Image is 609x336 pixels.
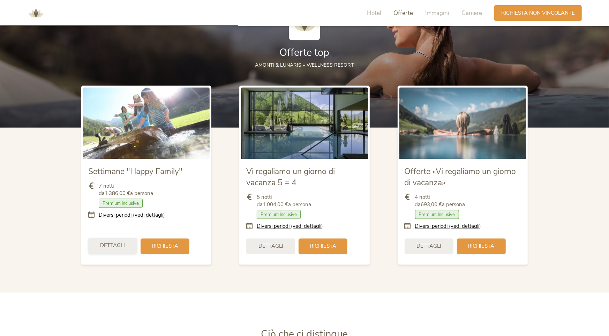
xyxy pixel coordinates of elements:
img: Vi regaliamo un giorno di vacanza 5 = 4 [241,88,368,159]
span: Dettagli [258,243,283,250]
span: 7 notti da a persona [99,182,153,197]
span: Offerte top [280,46,330,59]
span: AMONTI & LUNARIS – wellness resort [255,62,354,68]
span: Richiesta [468,243,495,250]
a: Diversi periodi (vedi dettagli) [257,223,323,230]
img: AMONTI & LUNARIS Wellnessresort [25,3,46,24]
span: Camere [461,9,482,17]
span: Dettagli [416,243,441,250]
a: AMONTI & LUNARIS Wellnessresort [25,10,46,15]
b: 1.004,00 € [263,201,288,208]
a: Diversi periodi (vedi dettagli) [415,223,481,230]
span: Settimane "Happy Family" [88,166,182,177]
span: Richiesta [310,243,336,250]
img: Offerte «Vi regaliamo un giorno di vacanza» [399,88,526,159]
span: Premium Inclusive [99,199,143,208]
span: Hotel [367,9,381,17]
span: Vi regaliamo un giorno di vacanza 5 = 4 [246,166,335,188]
span: 4 notti da a persona [415,194,465,208]
span: Immagini [425,9,449,17]
span: Premium Inclusive [257,210,301,219]
a: Diversi periodi (vedi dettagli) [99,211,165,219]
span: Offerte «Vi regaliamo un giorno di vacanza» [405,166,516,188]
span: Richiesta [152,243,178,250]
img: Settimane "Happy Family" [83,88,210,159]
span: 5 notti da a persona [257,194,311,208]
b: 693,00 € [421,201,442,208]
span: Richiesta non vincolante [501,9,575,17]
span: Offerte [393,9,413,17]
span: Dettagli [100,242,125,249]
span: Premium Inclusive [415,210,459,219]
b: 1.386,00 € [105,190,130,197]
